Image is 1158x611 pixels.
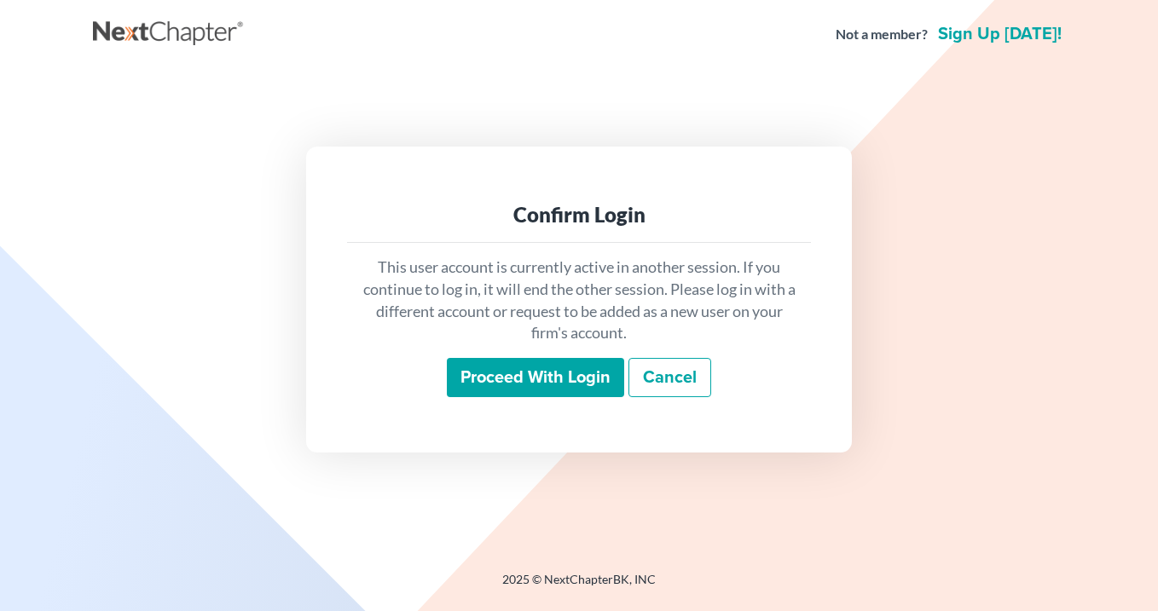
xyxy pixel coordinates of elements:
[935,26,1065,43] a: Sign up [DATE]!
[836,25,928,44] strong: Not a member?
[628,358,711,397] a: Cancel
[93,571,1065,602] div: 2025 © NextChapterBK, INC
[361,201,797,228] div: Confirm Login
[447,358,624,397] input: Proceed with login
[361,257,797,344] p: This user account is currently active in another session. If you continue to log in, it will end ...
